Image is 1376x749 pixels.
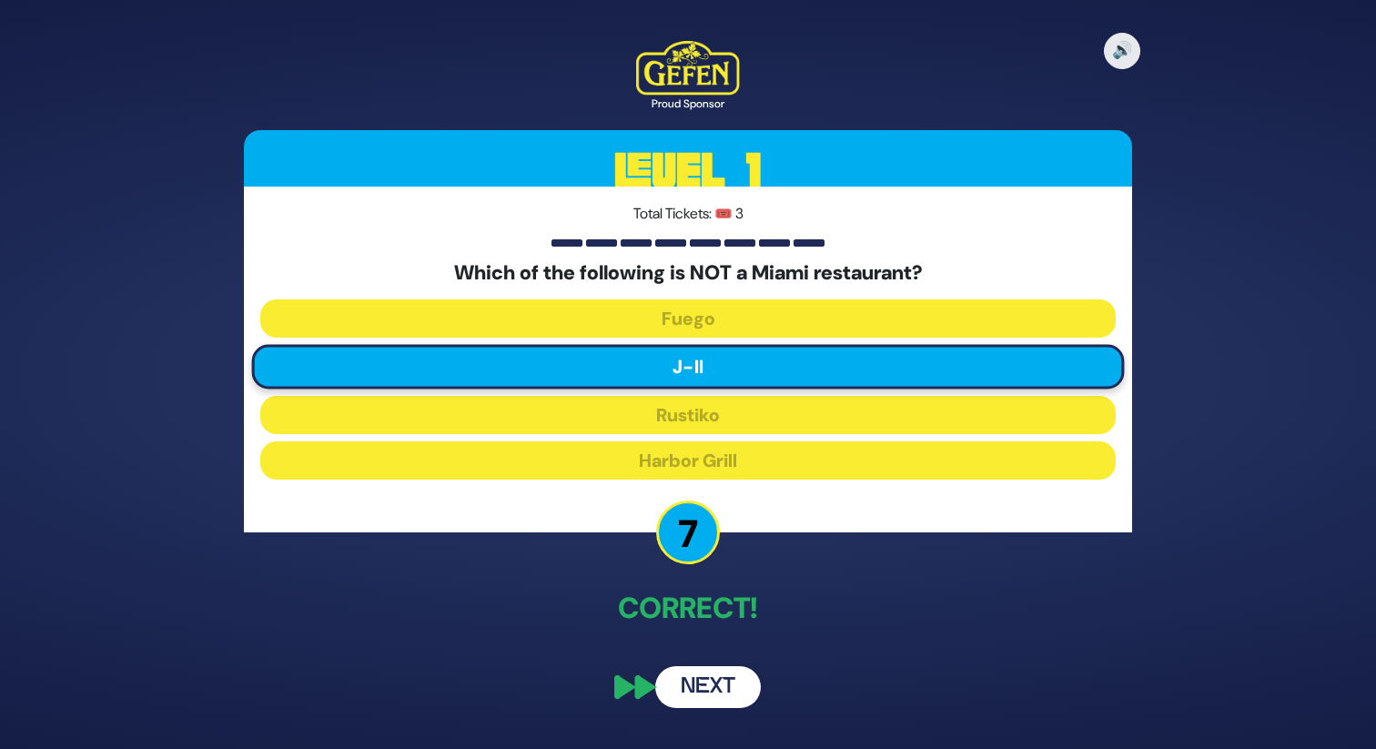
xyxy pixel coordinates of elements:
[244,586,1132,630] p: Correct!
[636,41,739,96] img: Kedem
[1104,33,1140,69] button: 🔊
[260,299,1116,338] button: Fuego
[260,261,1116,285] h5: Which of the following is NOT a Miami restaurant?
[656,501,720,564] p: 7
[655,666,761,708] button: Next
[260,203,1116,225] p: Total Tickets: 🎟️ 3
[636,96,739,112] div: Proud Sponsor
[252,345,1125,390] button: J-II
[260,396,1116,434] button: Rustiko
[244,130,1132,212] h3: Level 1
[260,441,1116,480] button: Harbor Grill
